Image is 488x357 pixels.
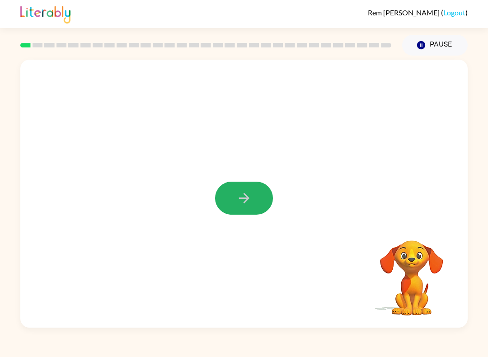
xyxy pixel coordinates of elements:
a: Logout [443,8,465,17]
img: Literably [20,4,70,23]
video: Your browser must support playing .mp4 files to use Literably. Please try using another browser. [366,226,457,317]
button: Pause [402,35,468,56]
div: ( ) [368,8,468,17]
span: Rem [PERSON_NAME] [368,8,441,17]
